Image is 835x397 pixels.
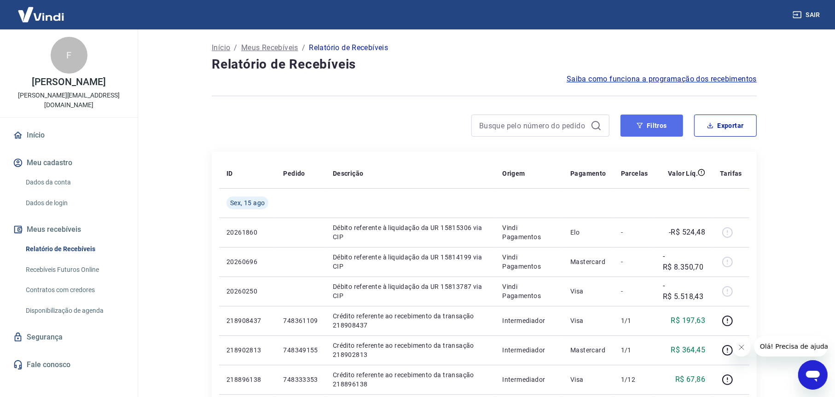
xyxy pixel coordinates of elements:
input: Busque pelo número do pedido [479,119,587,132]
a: Início [11,125,127,145]
p: Tarifas [720,169,742,178]
p: -R$ 5.518,43 [663,280,705,302]
iframe: Mensagem da empresa [754,336,828,357]
p: - [621,257,648,266]
p: Valor Líq. [668,169,698,178]
a: Relatório de Recebíveis [22,240,127,259]
p: Relatório de Recebíveis [309,42,388,53]
a: Contratos com credores [22,281,127,299]
p: 748361109 [283,316,318,325]
p: Débito referente à liquidação da UR 15813787 via CIP [333,282,487,300]
p: Intermediador [502,345,556,355]
a: Disponibilização de agenda [22,301,127,320]
p: 20261860 [226,228,268,237]
p: Crédito referente ao recebimento da transação 218908437 [333,311,487,330]
p: Mastercard [570,345,606,355]
p: R$ 364,45 [671,345,706,356]
iframe: Botão para abrir a janela de mensagens [798,360,828,390]
a: Dados da conta [22,173,127,192]
p: / [234,42,237,53]
p: R$ 67,86 [675,374,705,385]
a: Meus Recebíveis [241,42,298,53]
a: Segurança [11,327,127,347]
div: F [51,37,87,74]
p: 20260696 [226,257,268,266]
p: -R$ 8.350,70 [663,251,705,273]
p: -R$ 524,48 [669,227,705,238]
p: - [621,287,648,296]
p: Pedido [283,169,305,178]
h4: Relatório de Recebíveis [212,55,757,74]
p: 1/1 [621,316,648,325]
p: 218902813 [226,345,268,355]
p: Vindi Pagamentos [502,223,556,242]
p: / [302,42,305,53]
img: Vindi [11,0,71,29]
p: ID [226,169,233,178]
p: Mastercard [570,257,606,266]
p: Parcelas [621,169,648,178]
p: [PERSON_NAME][EMAIL_ADDRESS][DOMAIN_NAME] [7,91,130,110]
p: Débito referente à liquidação da UR 15815306 via CIP [333,223,487,242]
a: Início [212,42,230,53]
iframe: Fechar mensagem [732,338,751,357]
button: Meus recebíveis [11,219,127,240]
p: Origem [502,169,525,178]
p: R$ 197,63 [671,315,706,326]
p: Visa [570,287,606,296]
p: 1/12 [621,375,648,384]
button: Exportar [694,115,757,137]
a: Recebíveis Futuros Online [22,260,127,279]
p: Visa [570,316,606,325]
p: Vindi Pagamentos [502,282,556,300]
a: Fale conosco [11,355,127,375]
p: 218896138 [226,375,268,384]
p: Visa [570,375,606,384]
p: 748349155 [283,345,318,355]
span: Sex, 15 ago [230,198,265,207]
span: Olá! Precisa de ajuda? [6,6,77,14]
p: Crédito referente ao recebimento da transação 218896138 [333,370,487,389]
p: - [621,228,648,237]
p: Intermediador [502,316,556,325]
a: Saiba como funciona a programação dos recebimentos [567,74,757,85]
button: Filtros [620,115,683,137]
p: Intermediador [502,375,556,384]
p: Crédito referente ao recebimento da transação 218902813 [333,341,487,359]
button: Meu cadastro [11,153,127,173]
p: Vindi Pagamentos [502,253,556,271]
p: Débito referente à liquidação da UR 15814199 via CIP [333,253,487,271]
p: Elo [570,228,606,237]
p: [PERSON_NAME] [32,77,105,87]
p: 20260250 [226,287,268,296]
p: Descrição [333,169,364,178]
p: 218908437 [226,316,268,325]
button: Sair [791,6,824,23]
p: 1/1 [621,345,648,355]
p: 748333353 [283,375,318,384]
a: Dados de login [22,194,127,213]
p: Pagamento [570,169,606,178]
